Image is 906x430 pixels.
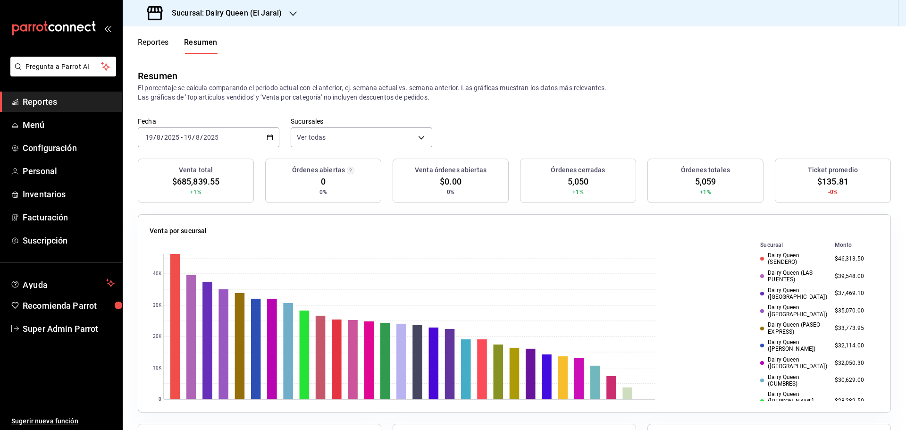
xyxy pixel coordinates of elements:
[831,372,879,389] td: $30,629.00
[760,339,827,353] div: Dairy Queen ([PERSON_NAME])
[23,188,115,201] span: Inventarios
[25,62,101,72] span: Pregunta a Parrot AI
[551,165,605,175] h3: Órdenes cerradas
[760,287,827,301] div: Dairy Queen ([GEOGRAPHIC_DATA])
[156,134,161,141] input: --
[297,133,326,142] span: Ver todas
[159,397,161,402] text: 0
[319,188,327,196] span: 0%
[145,134,153,141] input: --
[10,57,116,76] button: Pregunta a Parrot AI
[23,142,115,154] span: Configuración
[831,250,879,268] td: $46,313.50
[808,165,858,175] h3: Ticket promedio
[23,95,115,108] span: Reportes
[164,8,282,19] h3: Sucursal: Dairy Queen (El Jaral)
[138,38,169,54] button: Reportes
[184,38,218,54] button: Resumen
[760,391,827,411] div: Dairy Queen ([PERSON_NAME][GEOGRAPHIC_DATA])
[161,134,164,141] span: /
[447,188,454,196] span: 0%
[831,389,879,413] td: $28,282.50
[203,134,219,141] input: ----
[817,175,848,188] span: $135.81
[831,268,879,285] td: $39,548.00
[23,299,115,312] span: Recomienda Parrot
[7,68,116,78] a: Pregunta a Parrot AI
[831,337,879,354] td: $32,114.00
[153,134,156,141] span: /
[164,134,180,141] input: ----
[153,366,162,371] text: 10K
[760,252,827,266] div: Dairy Queen (SENDERO)
[200,134,203,141] span: /
[831,320,879,337] td: $33,773.95
[831,302,879,320] td: $35,070.00
[138,118,279,125] label: Fecha
[153,271,162,277] text: 40K
[760,304,827,318] div: Dairy Queen ([GEOGRAPHIC_DATA])
[291,118,432,125] label: Sucursales
[153,303,162,308] text: 30K
[150,226,207,236] p: Venta por sucursal
[568,175,589,188] span: 5,050
[184,134,192,141] input: --
[23,165,115,177] span: Personal
[760,374,827,388] div: Dairy Queen (CUMBRES)
[23,118,115,131] span: Menú
[23,234,115,247] span: Suscripción
[179,165,213,175] h3: Venta total
[23,322,115,335] span: Super Admin Parrot
[138,69,177,83] div: Resumen
[11,416,115,426] span: Sugerir nueva función
[138,83,891,102] p: El porcentaje se calcula comparando el período actual con el anterior, ej. semana actual vs. sema...
[745,240,830,250] th: Sucursal
[695,175,716,188] span: 5,059
[172,175,219,188] span: $685,839.55
[195,134,200,141] input: --
[153,334,162,339] text: 20K
[760,270,827,283] div: Dairy Queen (LAS PUENTES)
[190,188,201,196] span: +1%
[760,356,827,370] div: Dairy Queen ([GEOGRAPHIC_DATA])
[415,165,487,175] h3: Venta órdenes abiertas
[23,211,115,224] span: Facturación
[831,285,879,303] td: $37,469.10
[181,134,183,141] span: -
[572,188,583,196] span: +1%
[681,165,730,175] h3: Órdenes totales
[138,38,218,54] div: navigation tabs
[831,240,879,250] th: Monto
[828,188,838,196] span: -0%
[831,354,879,372] td: $32,050.30
[440,175,461,188] span: $0.00
[321,175,326,188] span: 0
[292,165,345,175] h3: Órdenes abiertas
[23,278,102,289] span: Ayuda
[760,321,827,335] div: Dairy Queen (PASEO EXPRESS)
[104,25,111,32] button: open_drawer_menu
[700,188,711,196] span: +1%
[192,134,195,141] span: /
